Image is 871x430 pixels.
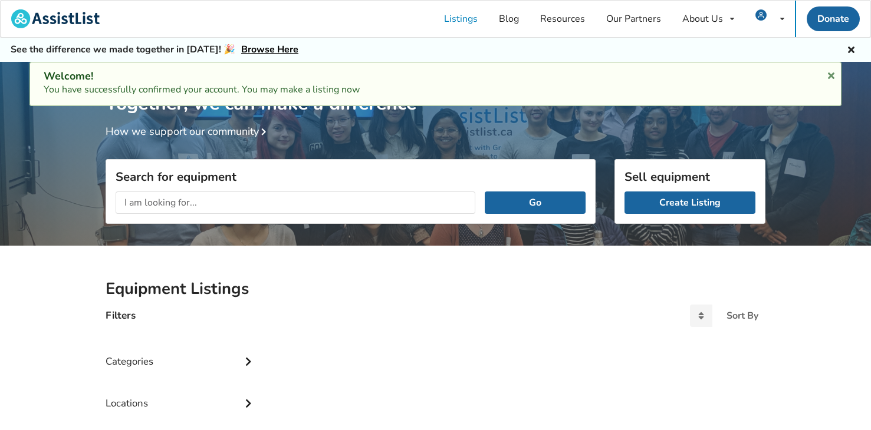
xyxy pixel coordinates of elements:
div: Locations [106,373,257,415]
div: About Us [682,14,723,24]
div: You have successfully confirmed your account. You may make a listing now [44,70,827,97]
a: Resources [530,1,596,37]
a: Blog [488,1,530,37]
h1: Together, we can make a difference [106,62,765,115]
h2: Equipment Listings [106,279,765,299]
div: Sort By [727,311,758,320]
h3: Search for equipment [116,169,586,184]
a: Listings [433,1,488,37]
h3: Sell equipment [625,169,755,184]
img: user icon [755,9,767,21]
a: How we support our community [106,124,271,138]
h5: See the difference we made together in [DATE]! 🎉 [11,44,298,56]
a: Donate [807,6,860,31]
input: I am looking for... [116,191,475,214]
div: Categories [106,332,257,373]
div: Welcome! [44,70,827,83]
img: assistlist-logo [11,9,100,28]
a: Create Listing [625,191,755,214]
h4: Filters [106,309,136,322]
a: Our Partners [596,1,672,37]
button: Go [485,191,586,214]
a: Browse Here [241,43,298,56]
